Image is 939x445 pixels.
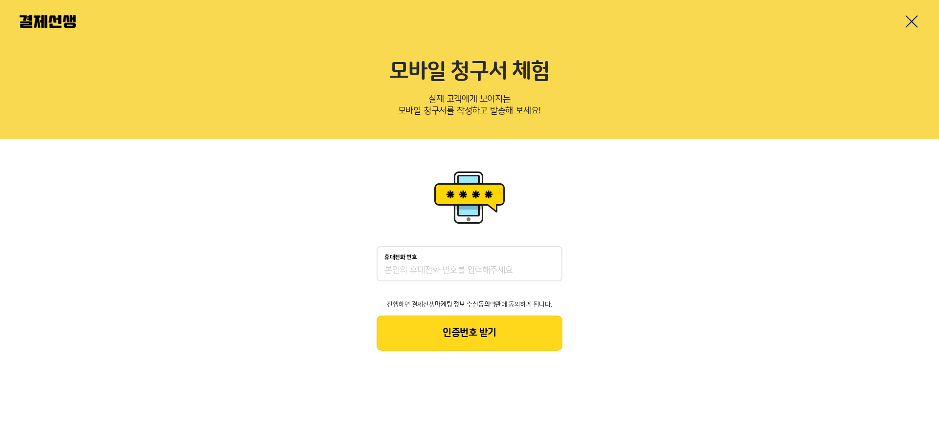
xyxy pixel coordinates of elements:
[20,15,76,28] img: 결제선생
[384,265,555,276] input: 휴대전화 번호
[377,301,562,308] p: 진행하면 결제선생 약관에 동의하게 됩니다.
[20,91,919,123] p: 실제 고객에게 보여지는 모바일 청구서를 작성하고 발송해 보세요!
[430,168,509,227] img: 휴대폰인증 이미지
[384,254,417,261] p: 휴대전화 번호
[435,301,490,308] span: 마케팅 정보 수신동의
[377,316,562,351] button: 인증번호 받기
[20,59,919,85] h2: 모바일 청구서 체험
